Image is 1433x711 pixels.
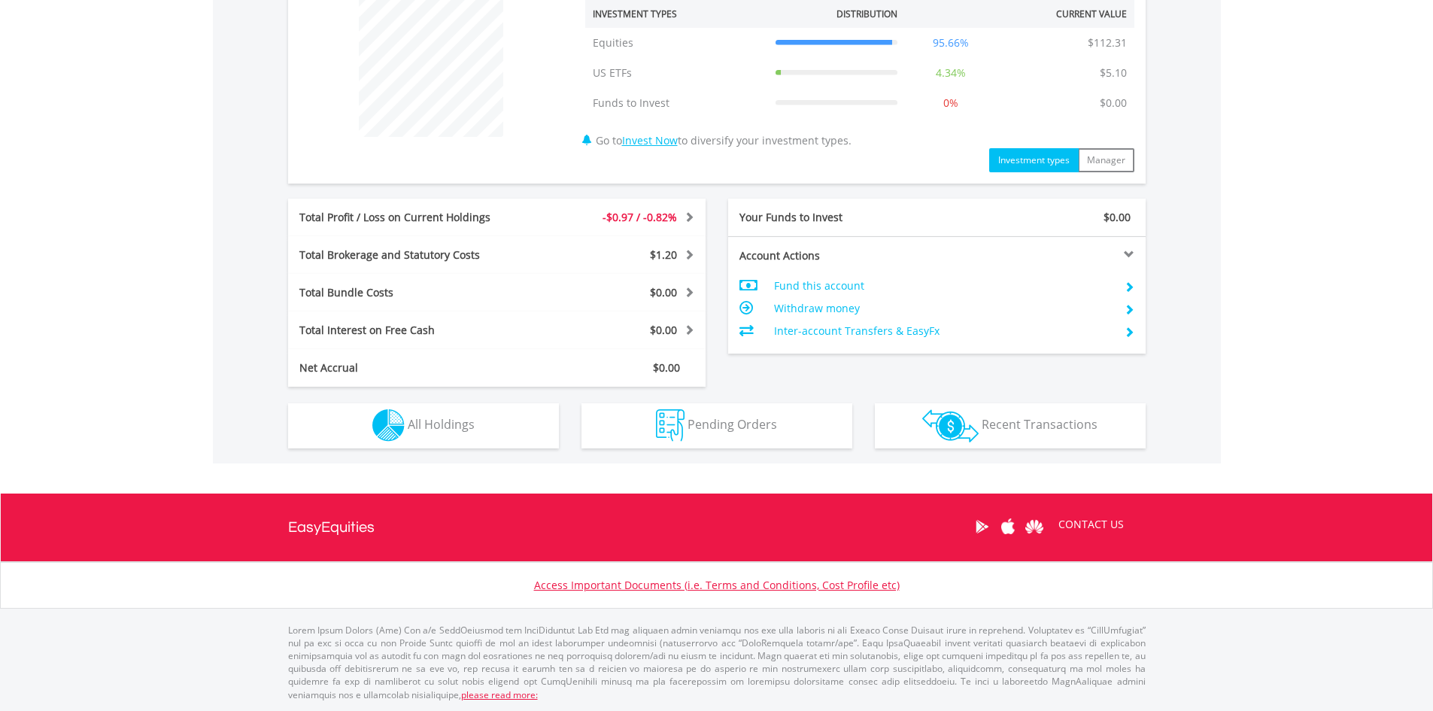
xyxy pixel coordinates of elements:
[585,58,768,88] td: US ETFs
[1080,28,1134,58] td: $112.31
[774,275,1112,297] td: Fund this account
[581,403,852,448] button: Pending Orders
[774,297,1112,320] td: Withdraw money
[650,248,677,262] span: $1.20
[288,285,532,300] div: Total Bundle Costs
[774,320,1112,342] td: Inter-account Transfers & EasyFx
[585,88,768,118] td: Funds to Invest
[585,28,768,58] td: Equities
[1022,503,1048,550] a: Huawei
[288,360,532,375] div: Net Accrual
[288,210,532,225] div: Total Profit / Loss on Current Holdings
[288,624,1146,701] p: Lorem Ipsum Dolors (Ame) Con a/e SeddOeiusmod tem InciDiduntut Lab Etd mag aliquaen admin veniamq...
[905,88,997,118] td: 0%
[622,133,678,147] a: Invest Now
[372,409,405,442] img: holdings-wht.png
[875,403,1146,448] button: Recent Transactions
[982,416,1098,433] span: Recent Transactions
[905,28,997,58] td: 95.66%
[995,503,1022,550] a: Apple
[1048,503,1134,545] a: CONTACT US
[461,688,538,701] a: please read more:
[836,8,897,20] div: Distribution
[969,503,995,550] a: Google Play
[1092,58,1134,88] td: $5.10
[656,409,685,442] img: pending_instructions-wht.png
[650,285,677,299] span: $0.00
[1078,148,1134,172] button: Manager
[1092,88,1134,118] td: $0.00
[688,416,777,433] span: Pending Orders
[728,210,937,225] div: Your Funds to Invest
[603,210,677,224] span: -$0.97 / -0.82%
[650,323,677,337] span: $0.00
[1104,210,1131,224] span: $0.00
[288,403,559,448] button: All Holdings
[288,323,532,338] div: Total Interest on Free Cash
[288,494,375,561] a: EasyEquities
[288,248,532,263] div: Total Brokerage and Statutory Costs
[989,148,1079,172] button: Investment types
[905,58,997,88] td: 4.34%
[534,578,900,592] a: Access Important Documents (i.e. Terms and Conditions, Cost Profile etc)
[408,416,475,433] span: All Holdings
[653,360,680,375] span: $0.00
[728,248,937,263] div: Account Actions
[922,409,979,442] img: transactions-zar-wht.png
